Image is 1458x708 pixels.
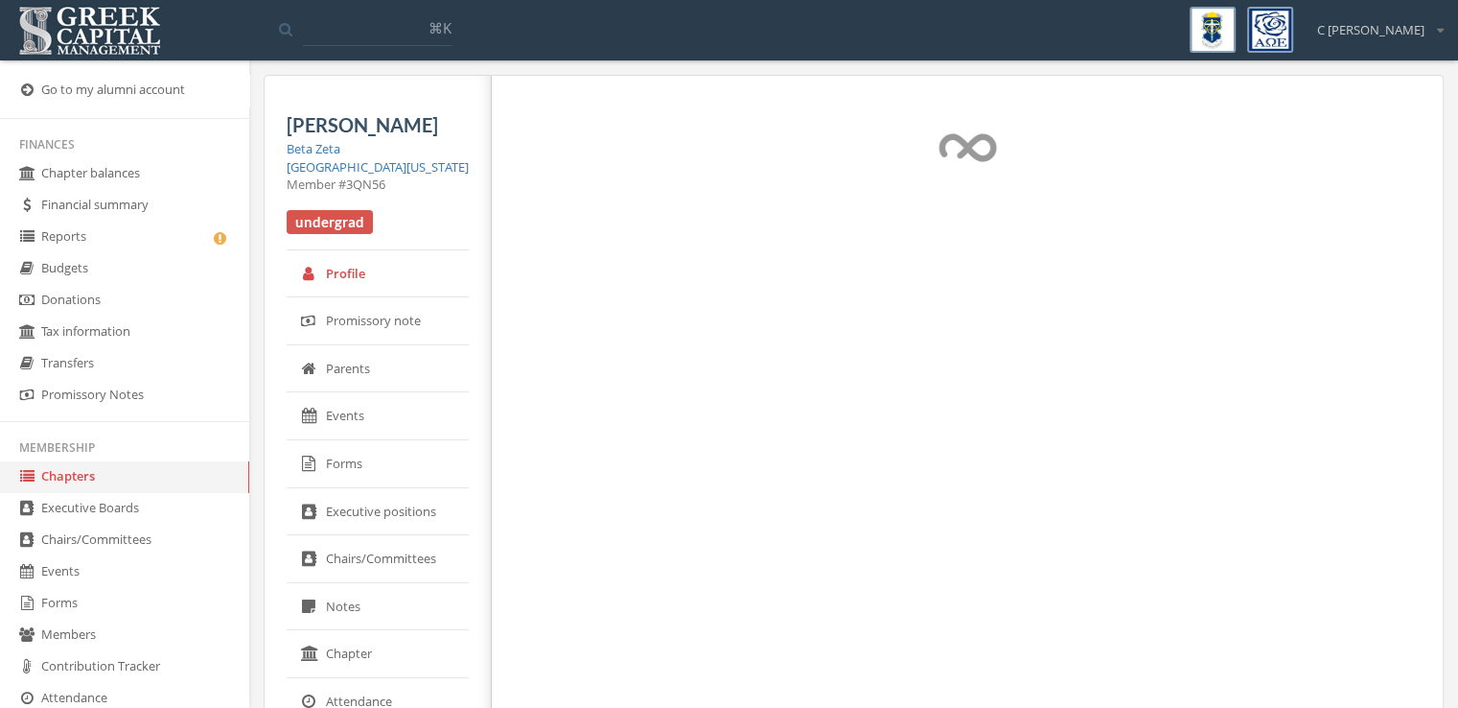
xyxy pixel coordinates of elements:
[287,140,340,157] a: Beta Zeta
[1305,7,1444,39] div: C [PERSON_NAME]
[287,535,469,583] a: Chairs/Committees
[428,18,451,37] span: ⌘K
[287,176,469,194] div: Member #
[287,113,438,136] span: [PERSON_NAME]
[287,158,469,176] a: [GEOGRAPHIC_DATA][US_STATE]
[287,297,469,345] a: Promissory note
[287,440,469,488] a: Forms
[1317,21,1424,39] span: C [PERSON_NAME]
[346,176,385,193] span: 3QN56
[287,250,469,298] a: Profile
[287,488,469,536] a: Executive positions
[287,583,469,631] a: Notes
[287,210,373,235] span: undergrad
[287,345,469,393] a: Parents
[287,392,469,440] a: Events
[287,630,469,678] a: Chapter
